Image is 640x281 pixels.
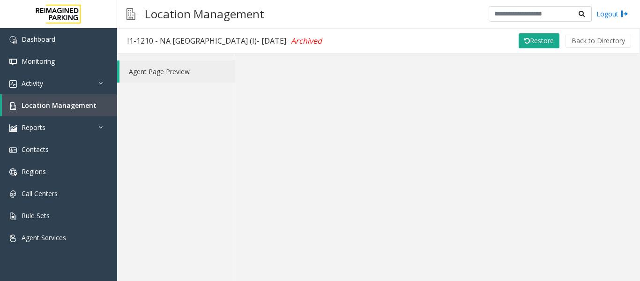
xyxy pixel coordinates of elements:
span: Regions [22,167,46,176]
img: 'icon' [9,58,17,66]
a: Location Management [2,94,117,116]
img: 'icon' [9,36,17,44]
img: 'icon' [9,190,17,198]
span: Location Management [22,101,97,110]
div: I1-1210 - NA [GEOGRAPHIC_DATA] (I)- [DATE] [127,35,322,47]
img: 'icon' [9,124,17,132]
h3: Location Management [140,2,269,25]
a: Agent Page Preview [119,61,234,83]
span: Archived [291,36,322,46]
img: pageIcon [127,2,135,25]
span: Call Centers [22,189,58,198]
span: Dashboard [22,35,55,44]
span: Agent Services [22,233,66,242]
a: Logout [596,9,628,19]
button: Restore [519,33,559,48]
img: 'icon' [9,213,17,220]
button: Back to Directory [566,34,631,48]
img: 'icon' [9,80,17,88]
img: 'icon' [9,235,17,242]
span: Monitoring [22,57,55,66]
span: Rule Sets [22,211,50,220]
img: 'icon' [9,146,17,154]
span: Contacts [22,145,49,154]
span: Activity [22,79,43,88]
span: Reports [22,123,45,132]
img: logout [621,9,628,19]
img: 'icon' [9,102,17,110]
img: 'icon' [9,168,17,176]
